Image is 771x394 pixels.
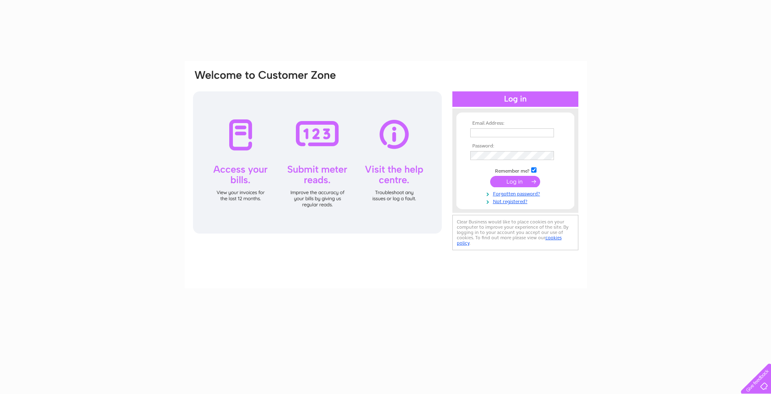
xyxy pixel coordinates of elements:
th: Password: [468,143,563,149]
input: Submit [490,176,540,187]
div: Clear Business would like to place cookies on your computer to improve your experience of the sit... [452,215,578,250]
a: Not registered? [470,197,563,205]
th: Email Address: [468,121,563,126]
td: Remember me? [468,166,563,174]
a: cookies policy [457,235,562,246]
a: Forgotten password? [470,189,563,197]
